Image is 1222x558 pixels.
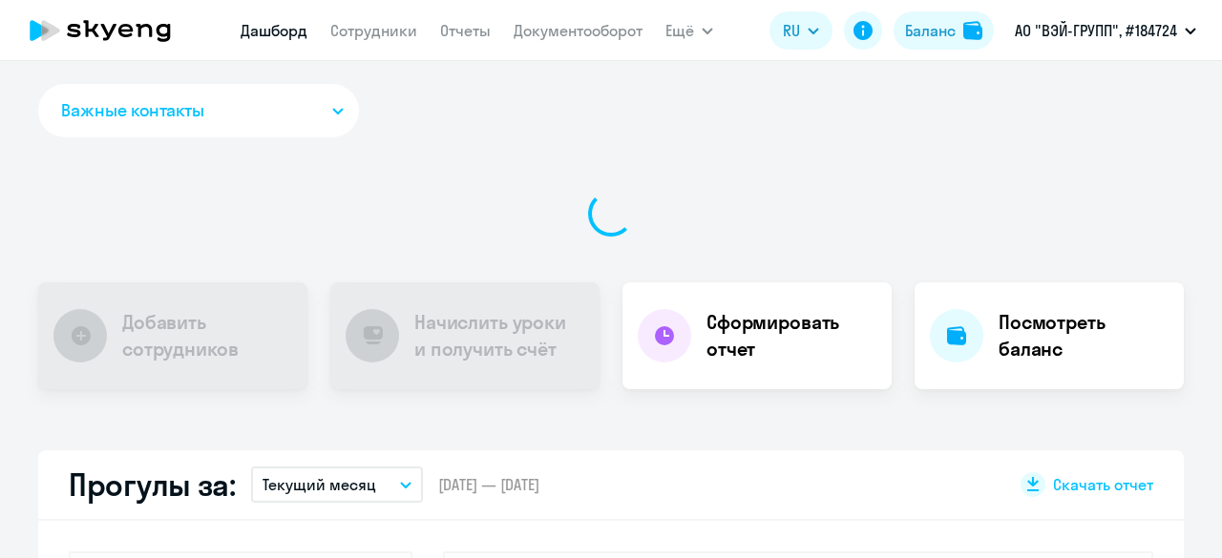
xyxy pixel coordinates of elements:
button: Текущий месяц [251,466,423,503]
span: [DATE] — [DATE] [438,474,539,495]
div: Баланс [905,19,956,42]
p: АО "ВЭЙ-ГРУПП", #184724 [1015,19,1177,42]
h2: Прогулы за: [69,465,236,504]
button: Балансbalance [894,11,994,50]
span: Важные контакты [61,98,204,123]
button: АО "ВЭЙ-ГРУПП", #184724 [1005,8,1206,53]
h4: Сформировать отчет [706,309,876,362]
a: Документооборот [514,21,643,40]
span: RU [783,19,800,42]
span: Скачать отчет [1053,474,1153,495]
button: RU [769,11,832,50]
button: Ещё [665,11,713,50]
h4: Добавить сотрудников [122,309,292,362]
img: balance [963,21,982,40]
h4: Начислить уроки и получить счёт [414,309,580,362]
p: Текущий месяц [263,473,376,496]
a: Дашборд [241,21,307,40]
h4: Посмотреть баланс [999,309,1169,362]
a: Отчеты [440,21,491,40]
span: Ещё [665,19,694,42]
a: Сотрудники [330,21,417,40]
button: Важные контакты [38,84,359,137]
